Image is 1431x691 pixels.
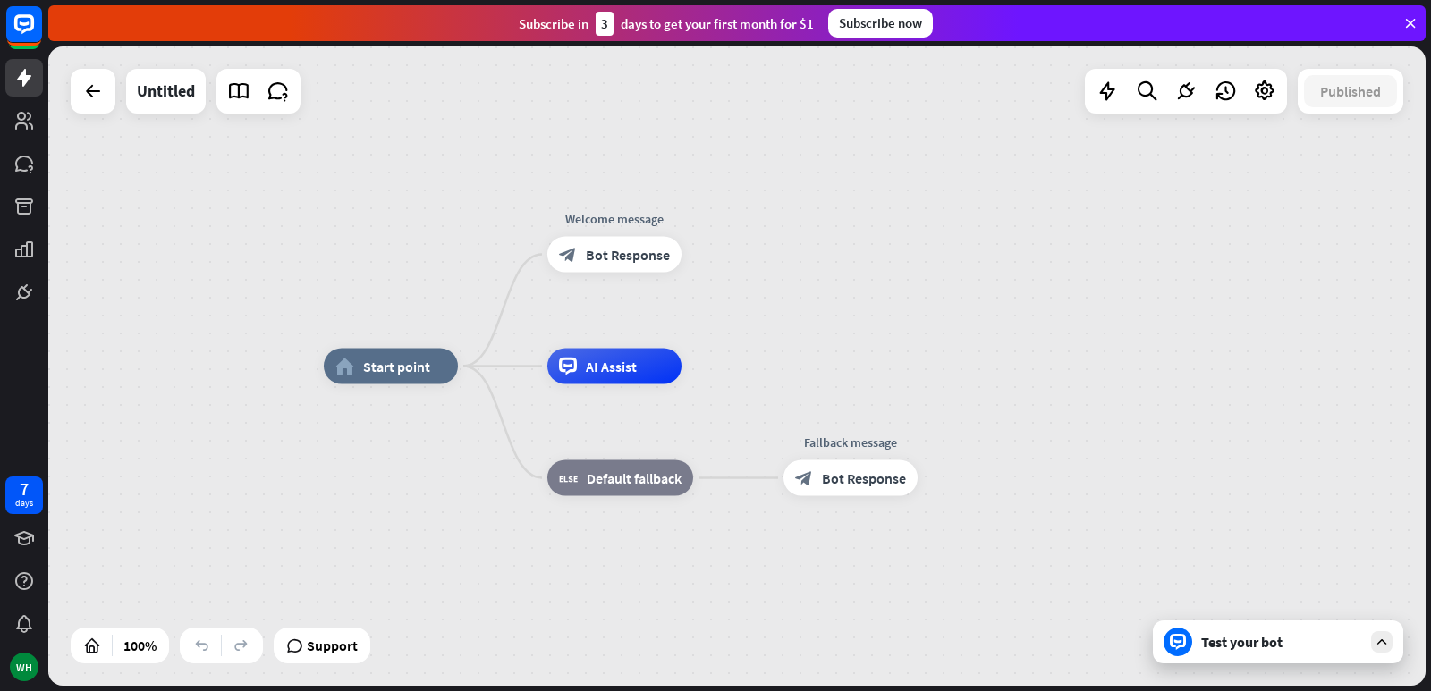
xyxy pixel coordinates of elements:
[586,358,637,375] span: AI Assist
[363,358,430,375] span: Start point
[596,12,614,36] div: 3
[307,631,358,660] span: Support
[534,210,695,228] div: Welcome message
[587,469,682,487] span: Default fallback
[14,7,68,61] button: Open LiveChat chat widget
[559,469,578,487] i: block_fallback
[5,476,43,514] a: 7 days
[559,246,577,264] i: block_bot_response
[795,469,813,487] i: block_bot_response
[15,497,33,510] div: days
[770,434,931,451] div: Fallback message
[828,9,933,38] div: Subscribe now
[20,481,29,497] div: 7
[118,631,162,660] div: 100%
[10,653,38,681] div: WH
[1201,633,1362,651] div: Test your bot
[137,69,195,114] div: Untitled
[822,469,906,487] span: Bot Response
[335,358,354,375] i: home_2
[586,246,670,264] span: Bot Response
[519,12,814,36] div: Subscribe in days to get your first month for $1
[1304,75,1397,107] button: Published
